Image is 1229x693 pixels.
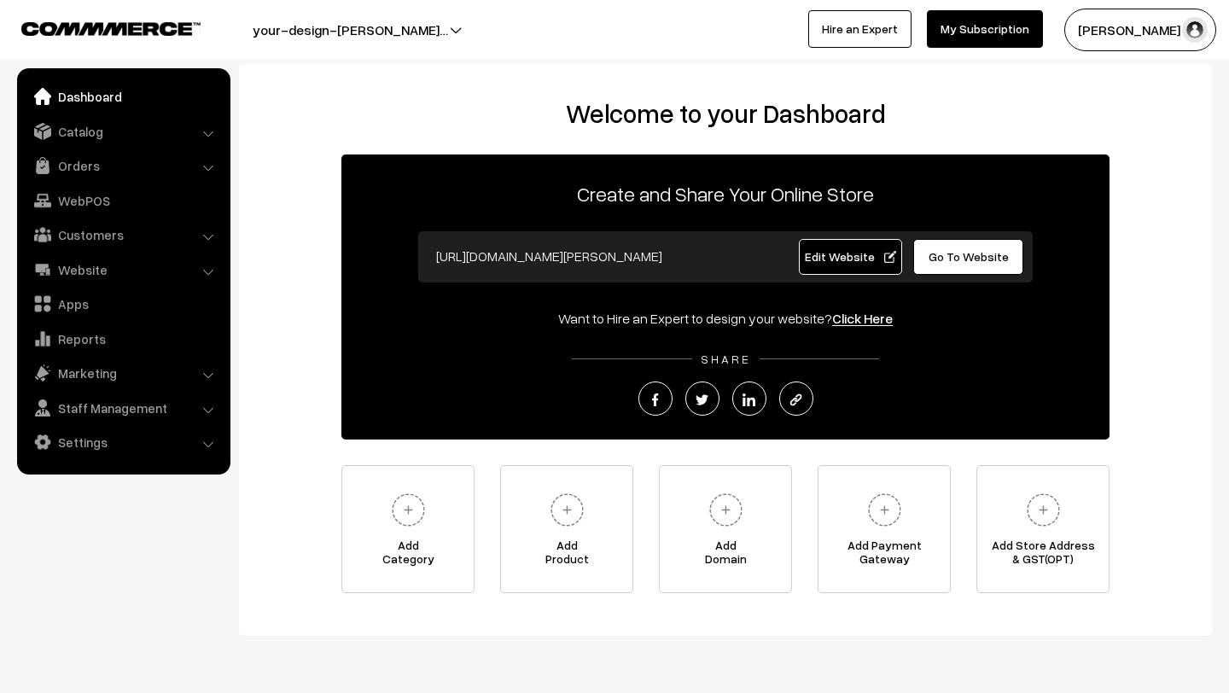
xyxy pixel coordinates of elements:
a: Marketing [21,358,224,388]
a: AddCategory [341,465,475,593]
a: Settings [21,427,224,457]
a: Apps [21,288,224,319]
img: plus.svg [702,486,749,533]
h2: Welcome to your Dashboard [256,98,1195,129]
span: Edit Website [805,249,896,264]
span: SHARE [692,352,760,366]
a: AddDomain [659,465,792,593]
button: your-design-[PERSON_NAME]… [193,9,508,51]
a: Edit Website [799,239,903,275]
img: COMMMERCE [21,22,201,35]
a: Staff Management [21,393,224,423]
img: plus.svg [385,486,432,533]
a: Dashboard [21,81,224,112]
a: Add PaymentGateway [818,465,951,593]
a: Click Here [832,310,893,327]
span: Add Store Address & GST(OPT) [977,539,1109,573]
span: Go To Website [929,249,1009,264]
a: AddProduct [500,465,633,593]
span: Add Category [342,539,474,573]
a: Add Store Address& GST(OPT) [976,465,1110,593]
img: plus.svg [544,486,591,533]
img: plus.svg [1020,486,1067,533]
a: Catalog [21,116,224,147]
a: Customers [21,219,224,250]
p: Create and Share Your Online Store [341,178,1110,209]
div: Want to Hire an Expert to design your website? [341,308,1110,329]
span: Add Payment Gateway [818,539,950,573]
a: Go To Website [913,239,1023,275]
img: user [1182,17,1208,43]
a: Reports [21,323,224,354]
img: plus.svg [861,486,908,533]
a: My Subscription [927,10,1043,48]
span: Add Domain [660,539,791,573]
button: [PERSON_NAME] N.P [1064,9,1216,51]
span: Add Product [501,539,632,573]
a: WebPOS [21,185,224,216]
a: Hire an Expert [808,10,912,48]
a: Website [21,254,224,285]
a: COMMMERCE [21,17,171,38]
a: Orders [21,150,224,181]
